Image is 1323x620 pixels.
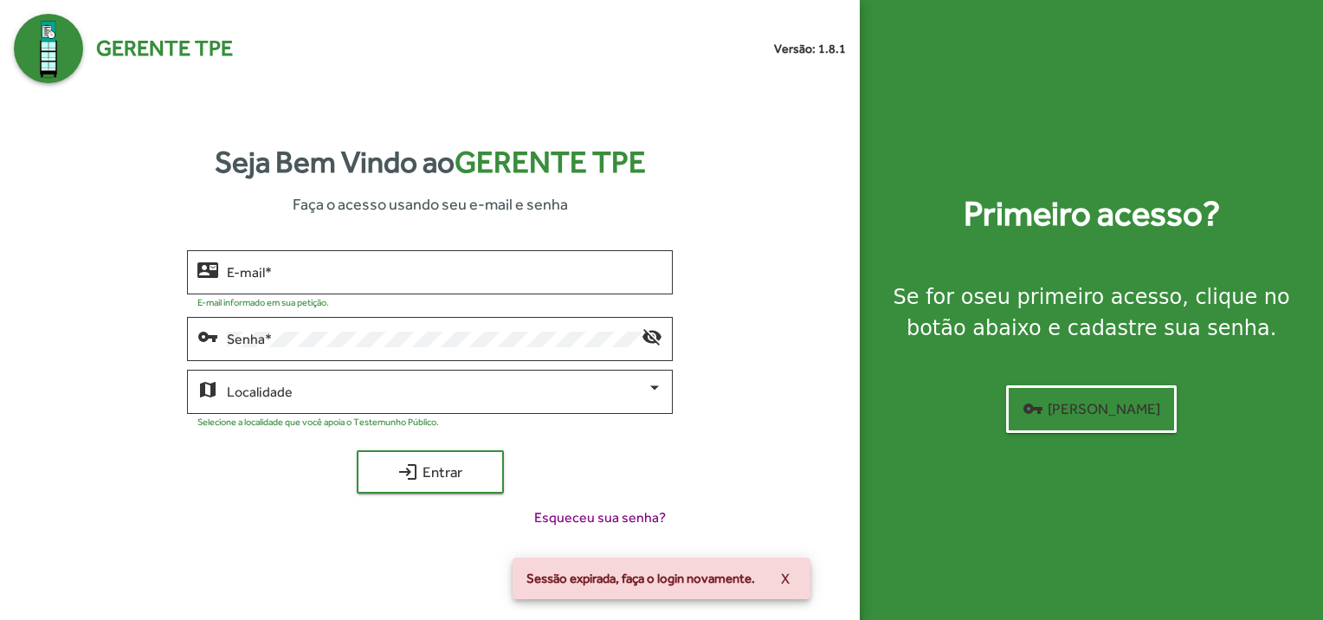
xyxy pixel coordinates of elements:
[642,326,662,346] mat-icon: visibility_off
[14,14,83,83] img: Logo Gerente
[215,139,646,185] strong: Seja Bem Vindo ao
[1023,393,1160,424] span: [PERSON_NAME]
[774,40,846,58] small: Versão: 1.8.1
[1006,385,1177,433] button: [PERSON_NAME]
[293,192,568,216] span: Faça o acesso usando seu e-mail e senha
[197,297,329,307] mat-hint: E-mail informado em sua petição.
[357,450,504,494] button: Entrar
[973,285,1182,309] strong: seu primeiro acesso
[1023,398,1043,419] mat-icon: vpn_key
[526,570,755,587] span: Sessão expirada, faça o login novamente.
[96,32,233,65] span: Gerente TPE
[197,417,439,427] mat-hint: Selecione a localidade que você apoia o Testemunho Público.
[397,462,418,482] mat-icon: login
[197,326,218,346] mat-icon: vpn_key
[455,145,646,179] span: Gerente TPE
[372,456,488,488] span: Entrar
[534,507,666,528] span: Esqueceu sua senha?
[781,563,790,594] span: X
[964,188,1220,240] strong: Primeiro acesso?
[767,563,803,594] button: X
[881,281,1302,344] div: Se for o , clique no botão abaixo e cadastre sua senha.
[197,378,218,399] mat-icon: map
[197,259,218,280] mat-icon: contact_mail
